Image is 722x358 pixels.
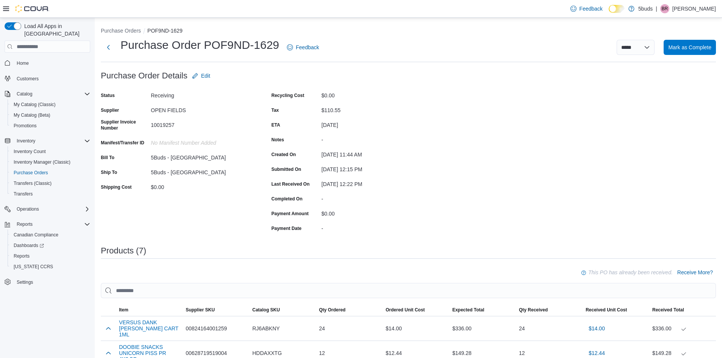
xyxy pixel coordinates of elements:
[252,349,282,358] span: HDDAXXTG
[321,222,423,231] div: -
[2,277,93,288] button: Settings
[11,179,55,188] a: Transfers (Classic)
[11,189,90,199] span: Transfers
[662,4,668,13] span: BR
[11,179,90,188] span: Transfers (Classic)
[14,74,42,83] a: Customers
[449,304,516,316] button: Expected Total
[11,230,61,239] a: Canadian Compliance
[677,269,713,276] span: Receive More?
[14,264,53,270] span: [US_STATE] CCRS
[321,193,423,202] div: -
[151,181,252,190] div: $0.00
[186,307,215,313] span: Supplier SKU
[8,240,93,251] a: Dashboards
[321,208,423,217] div: $0.00
[8,251,93,261] button: Reports
[14,59,32,68] a: Home
[8,110,93,120] button: My Catalog (Beta)
[14,159,70,165] span: Inventory Manager (Classic)
[14,149,46,155] span: Inventory Count
[516,321,583,336] div: 24
[14,58,90,67] span: Home
[8,167,93,178] button: Purchase Orders
[14,102,56,108] span: My Catalog (Classic)
[589,349,605,357] span: $12.44
[321,89,423,98] div: $0.00
[5,54,90,307] nav: Complex example
[189,68,213,83] button: Edit
[17,138,35,144] span: Inventory
[14,277,90,287] span: Settings
[14,205,42,214] button: Operations
[271,107,279,113] label: Tax
[11,241,90,250] span: Dashboards
[652,324,713,333] div: $336.00
[8,99,93,110] button: My Catalog (Classic)
[296,44,319,51] span: Feedback
[14,253,30,259] span: Reports
[183,304,249,316] button: Supplier SKU
[316,321,383,336] div: 24
[101,92,115,98] label: Status
[2,219,93,230] button: Reports
[579,5,603,13] span: Feedback
[21,22,90,38] span: Load All Apps in [GEOGRAPHIC_DATA]
[652,349,713,358] div: $149.28
[101,71,188,80] h3: Purchase Order Details
[14,220,90,229] span: Reports
[11,147,49,156] a: Inventory Count
[101,28,141,34] button: Purchase Orders
[519,307,548,313] span: Qty Received
[11,168,51,177] a: Purchase Orders
[271,122,280,128] label: ETA
[284,40,322,55] a: Feedback
[101,107,119,113] label: Supplier
[116,304,183,316] button: Item
[11,262,90,271] span: Washington CCRS
[8,261,93,272] button: [US_STATE] CCRS
[11,121,40,130] a: Promotions
[321,163,423,172] div: [DATE] 12:15 PM
[14,170,48,176] span: Purchase Orders
[652,307,684,313] span: Received Total
[14,191,33,197] span: Transfers
[2,204,93,214] button: Operations
[11,147,90,156] span: Inventory Count
[121,38,279,53] h1: Purchase Order POF9ND-1629
[101,184,132,190] label: Shipping Cost
[14,278,36,287] a: Settings
[101,119,148,131] label: Supplier Invoice Number
[14,89,35,98] button: Catalog
[151,89,252,98] div: Receiving
[386,307,425,313] span: Ordered Unit Cost
[2,89,93,99] button: Catalog
[14,232,58,238] span: Canadian Compliance
[14,136,90,145] span: Inventory
[17,279,33,285] span: Settings
[321,119,423,128] div: [DATE]
[101,40,116,55] button: Next
[11,100,90,109] span: My Catalog (Classic)
[151,166,252,175] div: 5Buds - [GEOGRAPHIC_DATA]
[321,178,423,187] div: [DATE] 12:22 PM
[2,57,93,68] button: Home
[11,241,47,250] a: Dashboards
[656,4,657,13] p: |
[17,91,32,97] span: Catalog
[271,211,309,217] label: Payment Amount
[14,74,90,83] span: Customers
[638,4,653,13] p: 5buds
[151,104,252,113] div: OPEN FIELDS
[11,111,53,120] a: My Catalog (Beta)
[11,100,59,109] a: My Catalog (Classic)
[101,140,144,146] label: Manifest/Transfer ID
[660,4,669,13] div: Briannen Rubin
[588,268,673,277] p: This PO has already been received.
[11,168,90,177] span: Purchase Orders
[101,169,117,175] label: Ship To
[101,246,146,255] h3: Products (7)
[583,304,649,316] button: Received Unit Cost
[14,220,36,229] button: Reports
